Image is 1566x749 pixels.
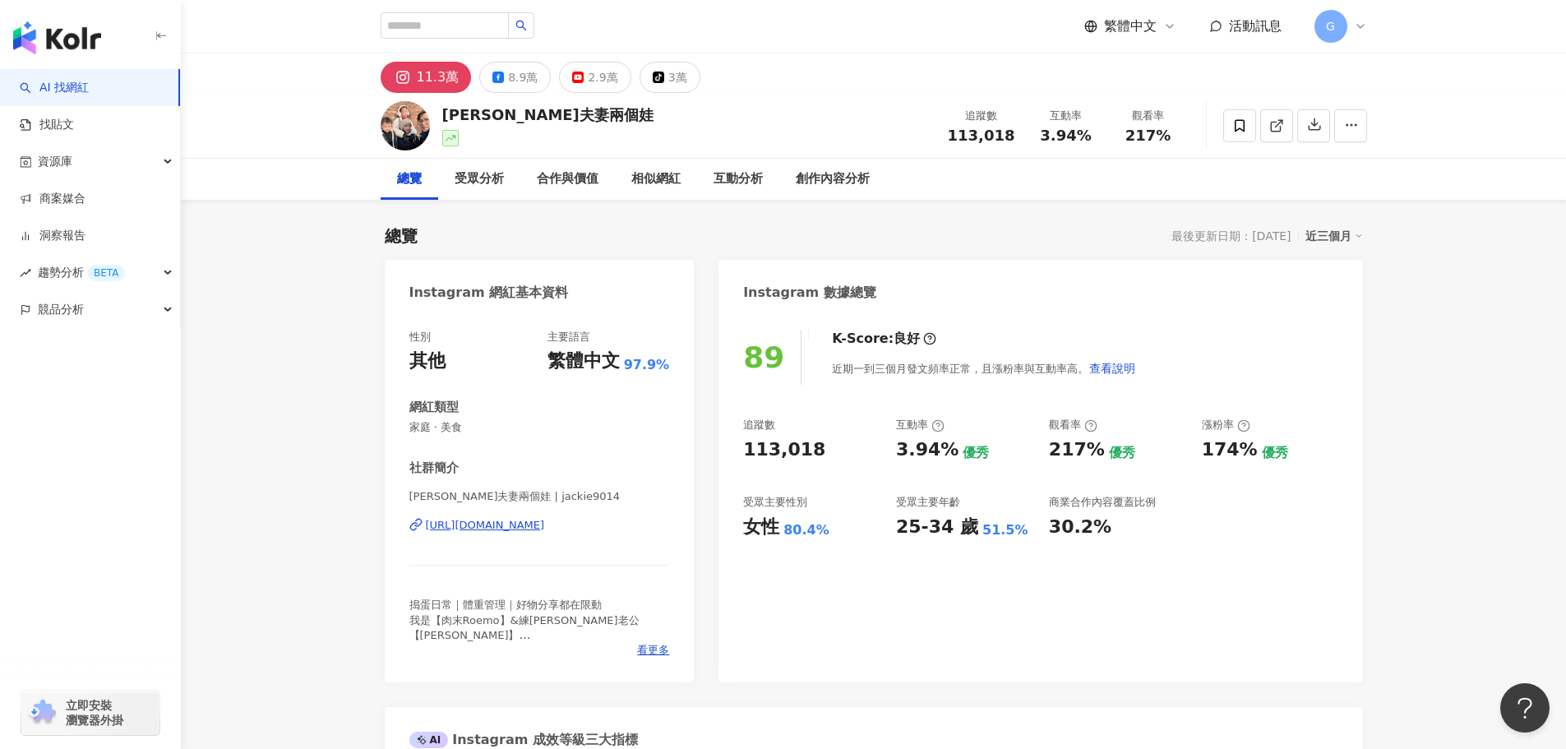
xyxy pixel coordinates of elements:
div: 3.94% [896,437,959,463]
span: G [1326,17,1335,35]
div: 最後更新日期：[DATE] [1171,229,1291,243]
div: 漲粉率 [1202,418,1250,432]
div: 217% [1049,437,1105,463]
a: searchAI 找網紅 [20,80,89,96]
span: rise [20,267,31,279]
span: 97.9% [624,356,670,374]
div: 網紅類型 [409,399,459,416]
span: 查看說明 [1089,362,1135,375]
div: 近三個月 [1305,225,1363,247]
div: 總覽 [385,224,418,247]
img: logo [13,21,101,54]
div: 25-34 歲 [896,515,978,540]
div: K-Score : [832,330,936,348]
span: 競品分析 [38,291,84,328]
a: 洞察報告 [20,228,85,244]
div: 繁體中文 [547,349,620,374]
div: 互動率 [1035,108,1097,124]
span: 看更多 [637,643,669,658]
div: 相似網紅 [631,169,681,189]
div: 良好 [894,330,920,348]
div: 觀看率 [1117,108,1180,124]
div: 其他 [409,349,446,374]
div: Instagram 網紅基本資料 [409,284,569,302]
div: BETA [87,265,125,281]
div: 80.4% [783,521,829,539]
a: 找貼文 [20,117,74,133]
div: 11.3萬 [417,66,460,89]
a: 商案媒合 [20,191,85,207]
div: AI [409,732,449,748]
div: Instagram 成效等級三大指標 [409,731,638,749]
span: [PERSON_NAME]夫妻兩個娃 | jackie9014 [409,489,670,504]
span: 217% [1125,127,1171,144]
div: 優秀 [1109,444,1135,462]
button: 2.9萬 [559,62,631,93]
div: 互動分析 [714,169,763,189]
div: 創作內容分析 [796,169,870,189]
div: 受眾分析 [455,169,504,189]
img: KOL Avatar [381,101,430,150]
div: 總覽 [397,169,422,189]
div: 主要語言 [547,330,590,344]
div: 受眾主要性別 [743,495,807,510]
div: 互動率 [896,418,945,432]
div: 近期一到三個月發文頻率正常，且漲粉率與互動率高。 [832,352,1136,385]
div: 商業合作內容覆蓋比例 [1049,495,1156,510]
button: 3萬 [640,62,700,93]
div: 3萬 [668,66,687,89]
span: 立即安裝 瀏覽器外掛 [66,698,123,728]
div: 追蹤數 [948,108,1015,124]
div: 30.2% [1049,515,1111,540]
span: 113,018 [948,127,1015,144]
span: 搗蛋日常｜體重管理｜好物分享都在限動 我是【肉末Roemo】&練[PERSON_NAME]老公【[PERSON_NAME]】 正婆婆【月月姐】&酷媽媽【珠珠姐】外加兩隻小屁孩 【婆媽團購】下方連... [409,599,663,671]
span: 3.94% [1040,127,1091,144]
div: 受眾主要年齡 [896,495,960,510]
span: 資源庫 [38,143,72,180]
img: chrome extension [26,700,58,726]
a: [URL][DOMAIN_NAME] [409,518,670,533]
div: Instagram 數據總覽 [743,284,876,302]
button: 11.3萬 [381,62,472,93]
iframe: Help Scout Beacon - Open [1500,683,1550,733]
div: 女性 [743,515,779,540]
div: 113,018 [743,437,825,463]
div: 性別 [409,330,431,344]
div: 社群簡介 [409,460,459,477]
div: 2.9萬 [588,66,617,89]
div: 優秀 [963,444,989,462]
div: 51.5% [982,521,1028,539]
span: 繁體中文 [1104,17,1157,35]
button: 8.9萬 [479,62,551,93]
a: chrome extension立即安裝 瀏覽器外掛 [21,691,159,735]
span: search [515,20,527,31]
span: 趨勢分析 [38,254,125,291]
div: 174% [1202,437,1258,463]
div: 優秀 [1262,444,1288,462]
div: [URL][DOMAIN_NAME] [426,518,545,533]
span: 活動訊息 [1229,18,1282,34]
span: 家庭 · 美食 [409,420,670,435]
div: 觀看率 [1049,418,1097,432]
div: 8.9萬 [508,66,538,89]
div: [PERSON_NAME]夫妻兩個娃 [442,104,654,125]
div: 追蹤數 [743,418,775,432]
div: 89 [743,340,784,374]
div: 合作與價值 [537,169,598,189]
button: 查看說明 [1088,352,1136,385]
